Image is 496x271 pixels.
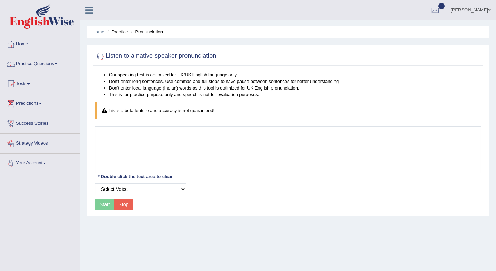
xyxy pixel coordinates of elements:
[129,29,163,35] li: Pronunciation
[95,173,175,180] div: * Double click the text area to clear
[105,29,128,35] li: Practice
[109,85,481,91] li: Don't enter local language (Indian) words as this tool is optimized for UK English pronunciation.
[0,94,80,111] a: Predictions
[0,54,80,72] a: Practice Questions
[0,74,80,92] a: Tests
[95,102,481,119] div: This is a beta feature and accuracy is not guaranteed!
[0,134,80,151] a: Strategy Videos
[0,114,80,131] a: Success Stories
[0,34,80,52] a: Home
[114,199,133,210] button: Stop
[95,51,216,61] h2: Listen to a native speaker pronunciation
[438,3,445,9] span: 0
[109,71,481,78] li: Our speaking test is optimized for UK/US English language only.
[109,91,481,98] li: This is for practice purpose only and speech is not for evaluation purposes.
[109,78,481,85] li: Don't enter long sentences. Use commas and full stops to have pause between sentences for better ...
[92,29,104,34] a: Home
[0,154,80,171] a: Your Account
